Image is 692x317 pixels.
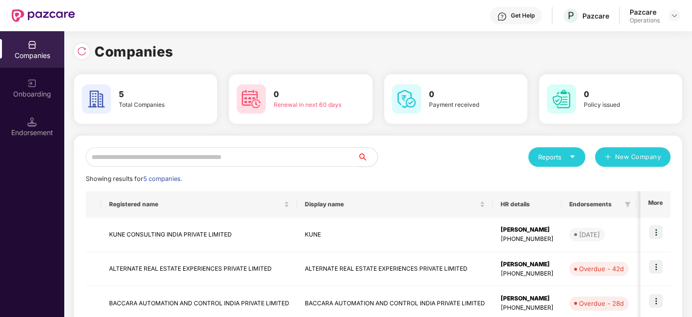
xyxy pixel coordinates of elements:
img: svg+xml;base64,PHN2ZyB4bWxucz0iaHR0cDovL3d3dy53My5vcmcvMjAwMC9zdmciIHdpZHRoPSI2MCIgaGVpZ2h0PSI2MC... [82,84,111,114]
img: icon [649,294,663,308]
div: Renewal in next 60 days [274,100,345,110]
th: HR details [493,191,561,218]
span: Endorsements [569,200,621,208]
img: New Pazcare Logo [12,9,75,22]
span: Registered name [109,200,282,208]
div: [DATE] [579,230,600,239]
img: svg+xml;base64,PHN2ZyB4bWxucz0iaHR0cDovL3d3dy53My5vcmcvMjAwMC9zdmciIHdpZHRoPSI2MCIgaGVpZ2h0PSI2MC... [237,84,266,114]
div: [PERSON_NAME] [501,225,554,235]
img: svg+xml;base64,PHN2ZyBpZD0iUmVsb2FkLTMyeDMyIiB4bWxucz0iaHR0cDovL3d3dy53My5vcmcvMjAwMC9zdmciIHdpZH... [77,46,87,56]
h3: 0 [429,88,500,101]
td: ALTERNATE REAL ESTATE EXPERIENCES PRIVATE LIMITED [101,252,297,287]
h1: Companies [94,41,173,62]
span: New Company [615,152,661,162]
img: svg+xml;base64,PHN2ZyBpZD0iRHJvcGRvd24tMzJ4MzIiIHhtbG5zPSJodHRwOi8vd3d3LnczLm9yZy8yMDAwL3N2ZyIgd2... [671,12,678,20]
td: KUNE [297,218,493,252]
h3: 5 [119,88,190,101]
img: svg+xml;base64,PHN2ZyB4bWxucz0iaHR0cDovL3d3dy53My5vcmcvMjAwMC9zdmciIHdpZHRoPSI2MCIgaGVpZ2h0PSI2MC... [392,84,421,114]
span: caret-down [569,154,576,160]
td: KUNE CONSULTING INDIA PRIVATE LIMITED [101,218,297,252]
div: [PERSON_NAME] [501,294,554,303]
div: Overdue - 28d [579,298,624,308]
div: Policy issued [584,100,655,110]
div: Overdue - 42d [579,264,624,274]
img: icon [649,260,663,274]
img: svg+xml;base64,PHN2ZyB4bWxucz0iaHR0cDovL3d3dy53My5vcmcvMjAwMC9zdmciIHdpZHRoPSI2MCIgaGVpZ2h0PSI2MC... [547,84,576,114]
div: Pazcare [582,11,609,20]
img: icon [649,225,663,239]
div: Reports [538,152,576,162]
img: svg+xml;base64,PHN2ZyB3aWR0aD0iMjAiIGhlaWdodD0iMjAiIHZpZXdCb3g9IjAgMCAyMCAyMCIgZmlsbD0ibm9uZSIgeG... [27,79,37,88]
span: P [568,10,574,21]
div: Get Help [511,12,535,20]
span: 5 companies. [143,175,182,182]
div: Operations [630,17,660,24]
span: Display name [305,200,478,208]
div: [PHONE_NUMBER] [501,269,554,278]
th: More [640,191,671,218]
div: [PHONE_NUMBER] [501,303,554,313]
span: search [357,153,377,161]
div: [PHONE_NUMBER] [501,235,554,244]
div: Total Companies [119,100,190,110]
span: filter [625,201,631,207]
span: plus [605,154,611,161]
button: search [357,147,378,167]
img: svg+xml;base64,PHN2ZyBpZD0iQ29tcGFuaWVzIiB4bWxucz0iaHR0cDovL3d3dy53My5vcmcvMjAwMC9zdmciIHdpZHRoPS... [27,40,37,50]
span: filter [623,198,633,210]
h3: 0 [274,88,345,101]
span: Showing results for [86,175,182,182]
div: Pazcare [630,7,660,17]
th: Display name [297,191,493,218]
div: [PERSON_NAME] [501,260,554,269]
button: plusNew Company [595,147,671,167]
div: Payment received [429,100,500,110]
h3: 0 [584,88,655,101]
img: svg+xml;base64,PHN2ZyB3aWR0aD0iMTQuNSIgaGVpZ2h0PSIxNC41IiB2aWV3Qm94PSIwIDAgMTYgMTYiIGZpbGw9Im5vbm... [27,117,37,127]
img: svg+xml;base64,PHN2ZyBpZD0iSGVscC0zMngzMiIgeG1sbnM9Imh0dHA6Ly93d3cudzMub3JnLzIwMDAvc3ZnIiB3aWR0aD... [497,12,507,21]
td: ALTERNATE REAL ESTATE EXPERIENCES PRIVATE LIMITED [297,252,493,287]
th: Registered name [101,191,297,218]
